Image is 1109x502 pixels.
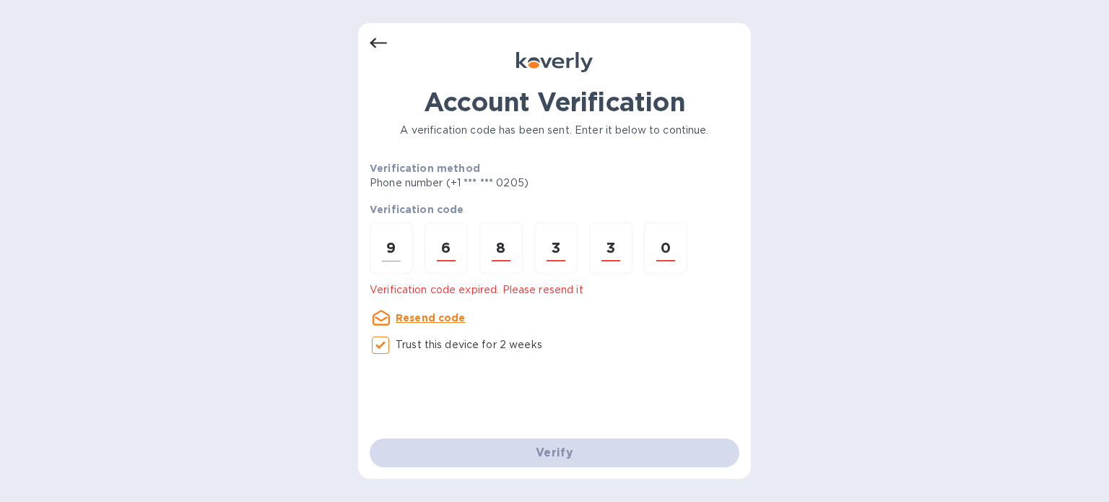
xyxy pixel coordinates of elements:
[370,123,739,138] p: A verification code has been sent. Enter it below to continue.
[370,176,639,191] p: Phone number (+1 *** *** 0205)
[370,282,739,298] p: Verification code expired. Please resend it
[370,202,739,217] p: Verification code
[396,337,542,352] p: Trust this device for 2 weeks
[370,87,739,117] h1: Account Verification
[370,163,480,174] b: Verification method
[396,312,466,324] u: Resend code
